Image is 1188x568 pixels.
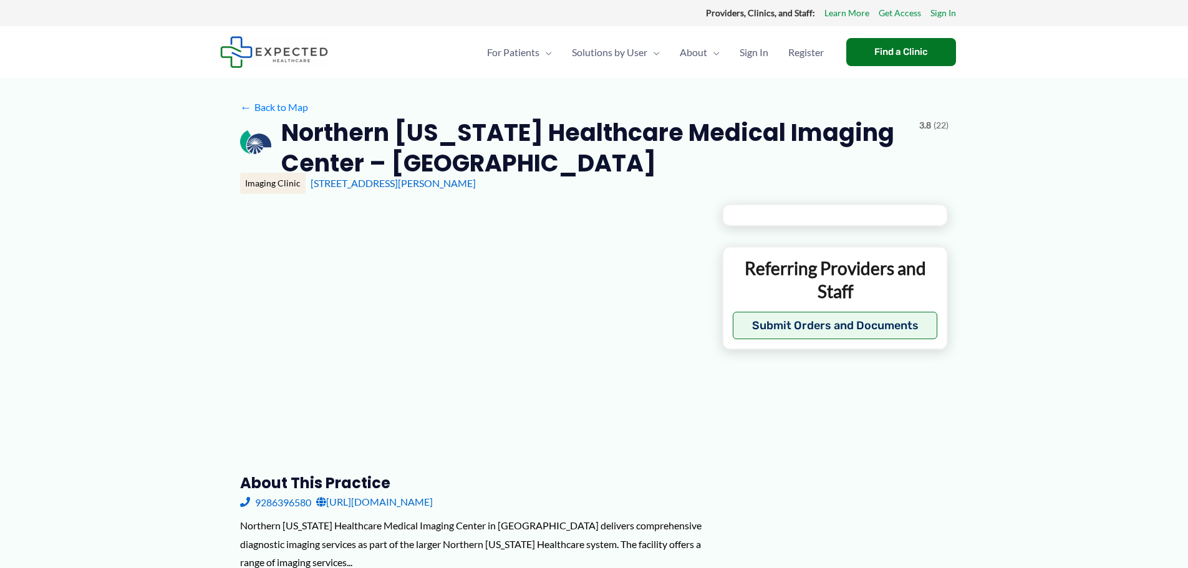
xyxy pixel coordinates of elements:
[824,5,869,21] a: Learn More
[670,31,730,74] a: AboutMenu Toggle
[879,5,921,21] a: Get Access
[740,31,768,74] span: Sign In
[240,173,306,194] div: Imaging Clinic
[477,31,562,74] a: For PatientsMenu Toggle
[733,312,938,339] button: Submit Orders and Documents
[647,31,660,74] span: Menu Toggle
[930,5,956,21] a: Sign In
[562,31,670,74] a: Solutions by UserMenu Toggle
[539,31,552,74] span: Menu Toggle
[788,31,824,74] span: Register
[572,31,647,74] span: Solutions by User
[240,101,252,113] span: ←
[240,473,702,493] h3: About this practice
[281,117,909,179] h2: Northern [US_STATE] Healthcare Medical Imaging Center – [GEOGRAPHIC_DATA]
[730,31,778,74] a: Sign In
[680,31,707,74] span: About
[778,31,834,74] a: Register
[477,31,834,74] nav: Primary Site Navigation
[240,493,311,511] a: 9286396580
[706,7,815,18] strong: Providers, Clinics, and Staff:
[733,257,938,302] p: Referring Providers and Staff
[846,38,956,66] a: Find a Clinic
[707,31,720,74] span: Menu Toggle
[316,493,433,511] a: [URL][DOMAIN_NAME]
[487,31,539,74] span: For Patients
[220,36,328,68] img: Expected Healthcare Logo - side, dark font, small
[919,117,931,133] span: 3.8
[240,98,308,117] a: ←Back to Map
[934,117,949,133] span: (22)
[311,177,476,189] a: [STREET_ADDRESS][PERSON_NAME]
